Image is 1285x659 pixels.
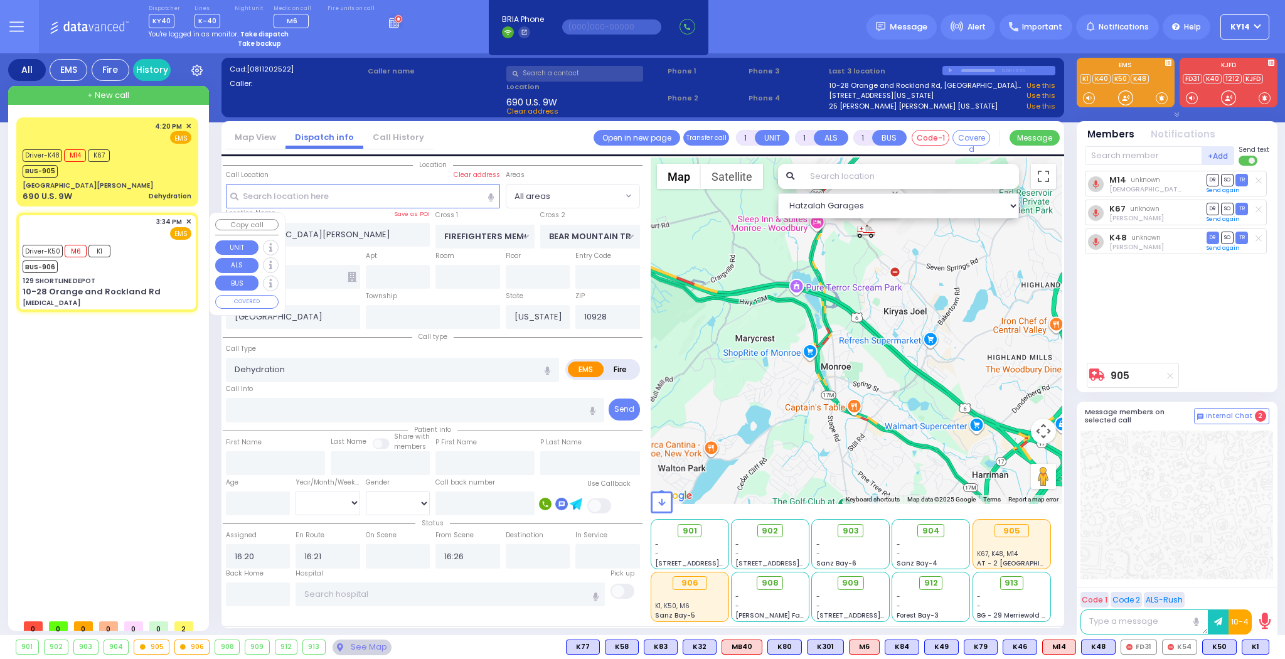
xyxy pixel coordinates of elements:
span: Phone 3 [749,66,825,77]
label: Use Callback [587,479,631,489]
span: Internal Chat [1206,412,1252,421]
span: Notifications [1099,21,1149,33]
button: Notifications [1151,127,1215,142]
span: Message [890,21,927,33]
label: On Scene [366,530,397,540]
div: BLS [1003,640,1037,655]
span: 0 [149,621,168,631]
label: Medic on call [274,5,313,13]
label: EMS [568,362,604,377]
button: Code-1 [912,130,949,146]
span: unknown [1130,204,1160,213]
span: - [816,601,820,611]
label: Dispatcher [149,5,180,13]
input: Search member [1085,146,1202,165]
div: Fire [92,59,129,81]
div: EMS [50,59,87,81]
span: Patient info [408,425,457,434]
a: Use this [1026,80,1055,91]
span: 0 [74,621,93,631]
label: Destination [506,530,543,540]
div: MB40 [722,640,762,655]
div: BLS [605,640,639,655]
span: unknown [1131,233,1161,242]
span: - [897,549,900,559]
div: 912 [275,640,297,654]
span: K1 [88,245,110,257]
span: Help [1184,21,1201,33]
input: Search location here [226,184,500,208]
span: EMS [170,131,191,144]
div: [MEDICAL_DATA] [23,298,80,308]
label: Save as POI [394,210,430,218]
label: Entry Code [575,251,611,261]
div: BLS [644,640,678,655]
a: 905 [1111,371,1129,380]
label: In Service [575,530,607,540]
span: TR [1235,174,1248,186]
span: K-40 [195,14,220,28]
span: TR [1235,203,1248,215]
span: Phone 1 [668,66,744,77]
label: Hospital [296,569,323,579]
label: Age [226,478,238,488]
div: K58 [605,640,639,655]
span: unknown [1131,175,1160,185]
button: Toggle fullscreen view [1031,164,1056,189]
label: En Route [296,530,324,540]
span: Sanz Bay-4 [897,559,937,568]
label: Room [435,251,454,261]
div: FD31 [1121,640,1157,655]
button: Members [1087,127,1134,142]
label: Call Info [226,384,253,394]
span: - [816,540,820,549]
a: 1212 [1223,74,1242,83]
label: Back Home [226,569,264,579]
label: Fire units on call [328,5,375,13]
button: Code 1 [1080,592,1109,608]
img: comment-alt.png [1197,414,1203,420]
a: Send again [1207,244,1240,252]
label: Floor [506,251,521,261]
span: M6 [287,16,297,26]
label: Caller: [230,78,364,89]
span: - [977,601,981,611]
a: Open in new page [594,130,680,146]
span: Phone 4 [749,93,825,104]
label: Cross 2 [540,210,565,220]
label: Lines [195,5,220,13]
span: 2 [1255,410,1266,422]
img: Google [654,488,695,504]
div: 901 [16,640,38,654]
div: K79 [964,640,998,655]
button: ALS [215,258,259,273]
button: 10-4 [1229,609,1252,635]
span: BUS-905 [23,165,58,178]
span: EMS [170,227,191,240]
span: 903 [843,525,859,537]
span: All areas [506,184,640,208]
div: BLS [1081,640,1116,655]
span: [0811202522] [247,64,294,74]
span: members [394,442,426,451]
input: Search a contact [506,66,643,82]
div: See map [333,640,392,655]
div: K77 [566,640,600,655]
a: K48 [1131,74,1149,83]
span: Shia Greenfeld [1109,185,1239,194]
a: Use this [1026,90,1055,101]
span: 913 [1005,577,1018,589]
span: K67, K48, M14 [973,501,1038,517]
span: - [735,549,739,559]
div: Dehydration [149,191,191,201]
div: BLS [964,640,998,655]
div: M14 [1042,640,1076,655]
div: 690 U.S. 9W [23,190,72,203]
div: K1 [1242,640,1269,655]
span: Joseph Blumenthal [1109,213,1164,223]
button: Transfer call [683,130,729,146]
a: Use this [1026,101,1055,112]
a: K67 [1109,204,1126,213]
button: UNIT [215,240,259,255]
button: Map camera controls [1031,419,1056,444]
